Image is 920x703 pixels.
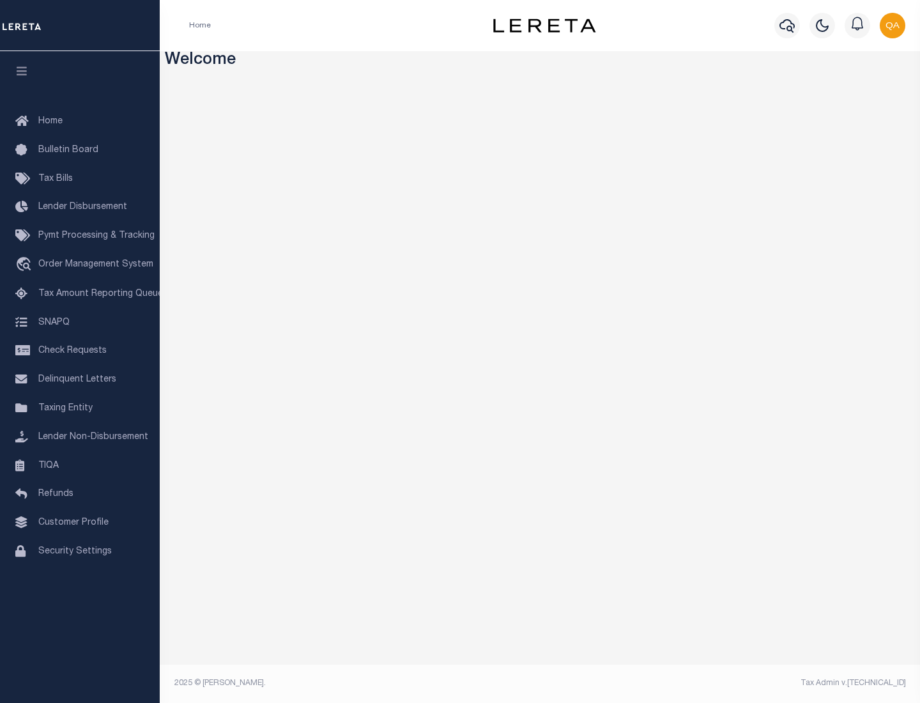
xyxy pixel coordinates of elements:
span: SNAPQ [38,318,70,327]
div: 2025 © [PERSON_NAME]. [165,677,540,689]
i: travel_explore [15,257,36,274]
span: Tax Bills [38,174,73,183]
span: Check Requests [38,346,107,355]
span: Refunds [38,490,73,498]
span: Lender Disbursement [38,203,127,212]
span: Lender Non-Disbursement [38,433,148,442]
span: Security Settings [38,547,112,556]
span: Pymt Processing & Tracking [38,231,155,240]
span: Order Management System [38,260,153,269]
span: Taxing Entity [38,404,93,413]
span: Bulletin Board [38,146,98,155]
span: Home [38,117,63,126]
span: Tax Amount Reporting Queue [38,290,163,298]
h3: Welcome [165,51,916,71]
div: Tax Admin v.[TECHNICAL_ID] [549,677,906,689]
span: Delinquent Letters [38,375,116,384]
li: Home [189,20,211,31]
img: svg+xml;base64,PHN2ZyB4bWxucz0iaHR0cDovL3d3dy53My5vcmcvMjAwMC9zdmciIHBvaW50ZXItZXZlbnRzPSJub25lIi... [880,13,905,38]
span: Customer Profile [38,518,109,527]
span: TIQA [38,461,59,470]
img: logo-dark.svg [493,19,595,33]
